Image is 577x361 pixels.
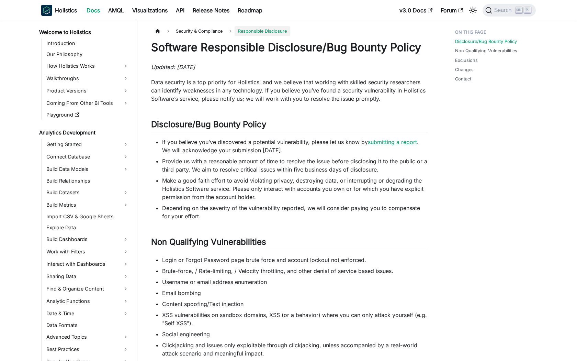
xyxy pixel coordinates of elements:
[455,47,517,54] a: Non Qualifying Vulnerabilities
[41,5,52,16] img: Holistics
[455,57,478,64] a: Exclusions
[172,5,189,16] a: API
[162,176,428,201] li: Make a good faith effort to avoid violating privacy, destroying data, or interrupting or degradin...
[162,311,428,327] li: XSS vulnerabilities on sandbox domains, XSS (or a behavior) where you can only attack yourself (e...
[44,344,131,355] a: Best Practices
[235,26,290,36] span: Responsible Disclosure
[44,246,131,257] a: Work with Filters
[162,204,428,220] li: Depending on the severity of the vulnerability reported, we will consider paying you to compensat...
[44,73,131,84] a: Walkthroughs
[524,7,531,13] kbd: K
[437,5,467,16] a: Forum
[44,39,131,48] a: Introduction
[162,330,428,338] li: Social engineering
[44,283,131,294] a: Find & Organize Content
[172,26,226,36] span: Security & Compliance
[162,278,428,286] li: Username or email address enumeration
[151,119,428,132] h2: Disclosure/Bug Bounty Policy
[44,331,131,342] a: Advanced Topics
[455,66,474,73] a: Changes
[151,64,195,70] em: Updated: [DATE]
[162,138,428,154] li: If you believe you’ve discovered a potential vulnerability, please let us know by . We will ackno...
[455,76,471,82] a: Contact
[151,26,164,36] a: Home page
[368,139,417,145] a: submitting a report
[162,256,428,264] li: Login or Forgot Password page brute force and account lockout not enforced.
[483,4,536,17] button: Search (Ctrl+K)
[189,5,234,16] a: Release Notes
[162,157,428,174] li: Provide us with a reasonable amount of time to resolve the issue before disclosing it to the publ...
[44,296,131,307] a: Analytic Functions
[395,5,437,16] a: v3.0 Docs
[44,98,131,109] a: Coming From Other BI Tools
[44,320,131,330] a: Data Formats
[44,50,131,59] a: Our Philosophy
[162,300,428,308] li: Content spoofing/Text injection
[34,21,137,361] nav: Docs sidebar
[492,7,516,13] span: Search
[44,212,131,221] a: Import CSV & Google Sheets
[44,85,131,96] a: Product Versions
[37,28,131,37] a: Welcome to Holistics
[455,38,517,45] a: Disclosure/Bug Bounty Policy
[151,26,428,36] nav: Breadcrumbs
[44,308,131,319] a: Date & Time
[162,289,428,297] li: Email bombing
[44,271,131,282] a: Sharing Data
[162,267,428,275] li: Brute-force, / Rate-limiting, / Velocity throttling, and other denial of service based issues.
[104,5,128,16] a: AMQL
[44,151,131,162] a: Connect Database
[162,341,428,358] li: Clickjacking and issues only exploitable through clickjacking, unless accompanied by a real-world...
[82,5,104,16] a: Docs
[234,5,267,16] a: Roadmap
[151,78,428,103] p: Data security is a top priority for Holistics, and we believe that working with skilled security ...
[55,6,77,14] b: Holistics
[44,223,131,232] a: Explore Data
[44,61,131,72] a: How Holistics Works
[41,5,77,16] a: HolisticsHolistics
[44,187,131,198] a: Build Datasets
[44,164,131,175] a: Build Data Models
[44,259,131,270] a: Interact with Dashboards
[151,237,428,250] h2: Non Qualifying Vulnerabilities
[44,176,131,186] a: Build Relationships
[467,5,478,16] button: Switch between dark and light mode (currently light mode)
[44,199,131,210] a: Build Metrics
[44,234,131,245] a: Build Dashboards
[151,41,428,54] h1: Software Responsible Disclosure/Bug Bounty Policy
[37,128,131,138] a: Analytics Development
[44,110,131,120] a: Playground
[44,139,131,150] a: Getting Started
[128,5,172,16] a: Visualizations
